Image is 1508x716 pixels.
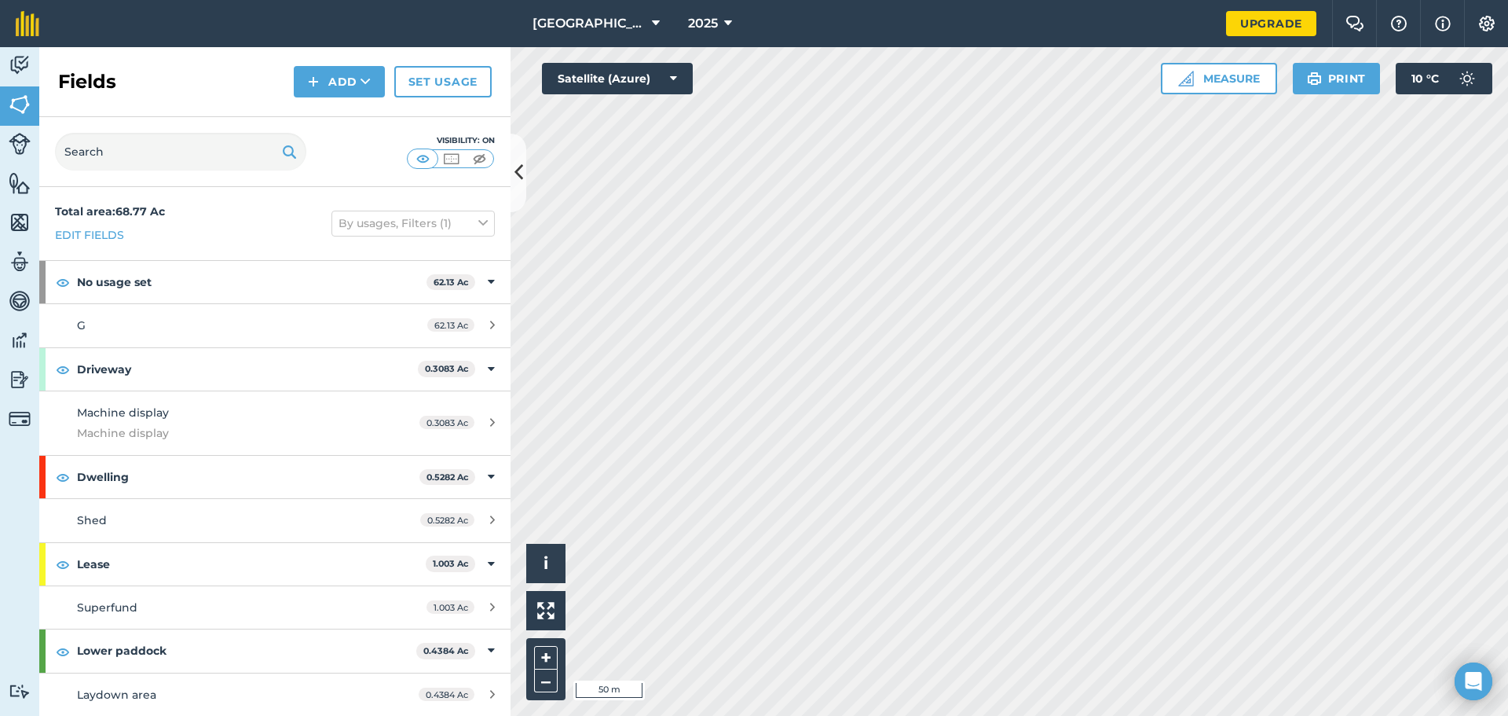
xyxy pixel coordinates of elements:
img: Ruler icon [1178,71,1194,86]
img: A cog icon [1477,16,1496,31]
img: svg+xml;base64,PHN2ZyB4bWxucz0iaHR0cDovL3d3dy53My5vcmcvMjAwMC9zdmciIHdpZHRoPSI1MCIgaGVpZ2h0PSI0MC... [413,151,433,167]
button: 10 °C [1396,63,1492,94]
img: svg+xml;base64,PD94bWwgdmVyc2lvbj0iMS4wIiBlbmNvZGluZz0idXRmLTgiPz4KPCEtLSBHZW5lcmF0b3I6IEFkb2JlIE... [9,289,31,313]
strong: 62.13 Ac [434,277,469,288]
strong: 0.5282 Ac [426,472,469,483]
span: 0.5282 Ac [420,513,474,527]
a: Upgrade [1226,11,1316,36]
span: Superfund [77,600,137,615]
span: Shed [77,513,107,527]
img: svg+xml;base64,PHN2ZyB4bWxucz0iaHR0cDovL3d3dy53My5vcmcvMjAwMC9zdmciIHdpZHRoPSI1MCIgaGVpZ2h0PSI0MC... [441,151,461,167]
img: svg+xml;base64,PD94bWwgdmVyc2lvbj0iMS4wIiBlbmNvZGluZz0idXRmLTgiPz4KPCEtLSBHZW5lcmF0b3I6IEFkb2JlIE... [9,684,31,699]
div: Dwelling0.5282 Ac [39,456,511,498]
input: Search [55,133,306,171]
button: – [534,670,558,692]
img: svg+xml;base64,PD94bWwgdmVyc2lvbj0iMS4wIiBlbmNvZGluZz0idXRmLTgiPz4KPCEtLSBHZW5lcmF0b3I6IEFkb2JlIE... [9,329,31,352]
strong: No usage set [77,261,426,303]
a: Set usage [394,66,492,97]
img: Two speech bubbles overlapping with the left bubble in the forefront [1345,16,1364,31]
img: svg+xml;base64,PHN2ZyB4bWxucz0iaHR0cDovL3d3dy53My5vcmcvMjAwMC9zdmciIHdpZHRoPSIxOCIgaGVpZ2h0PSIyNC... [56,468,70,487]
strong: Driveway [77,348,418,391]
button: i [526,544,565,583]
span: 0.3083 Ac [419,416,474,429]
img: svg+xml;base64,PHN2ZyB4bWxucz0iaHR0cDovL3d3dy53My5vcmcvMjAwMC9zdmciIHdpZHRoPSIxOSIgaGVpZ2h0PSIyNC... [1307,69,1322,88]
button: Measure [1161,63,1277,94]
a: Machine displayMachine display0.3083 Ac [39,391,511,455]
img: svg+xml;base64,PD94bWwgdmVyc2lvbj0iMS4wIiBlbmNvZGluZz0idXRmLTgiPz4KPCEtLSBHZW5lcmF0b3I6IEFkb2JlIE... [9,133,31,155]
a: Edit fields [55,226,124,244]
strong: Lease [77,543,426,586]
img: svg+xml;base64,PHN2ZyB4bWxucz0iaHR0cDovL3d3dy53My5vcmcvMjAwMC9zdmciIHdpZHRoPSI1NiIgaGVpZ2h0PSI2MC... [9,93,31,116]
div: Driveway0.3083 Ac [39,348,511,391]
img: svg+xml;base64,PHN2ZyB4bWxucz0iaHR0cDovL3d3dy53My5vcmcvMjAwMC9zdmciIHdpZHRoPSIxOCIgaGVpZ2h0PSIyNC... [56,360,70,379]
img: svg+xml;base64,PHN2ZyB4bWxucz0iaHR0cDovL3d3dy53My5vcmcvMjAwMC9zdmciIHdpZHRoPSI1MCIgaGVpZ2h0PSI0MC... [470,151,489,167]
img: svg+xml;base64,PHN2ZyB4bWxucz0iaHR0cDovL3d3dy53My5vcmcvMjAwMC9zdmciIHdpZHRoPSIxOCIgaGVpZ2h0PSIyNC... [56,273,70,292]
div: Lower paddock0.4384 Ac [39,630,511,672]
img: Four arrows, one pointing top left, one top right, one bottom right and the last bottom left [537,602,555,619]
strong: 1.003 Ac [433,558,469,569]
img: A question mark icon [1389,16,1408,31]
span: 10 ° C [1411,63,1439,94]
div: Lease1.003 Ac [39,543,511,586]
img: svg+xml;base64,PHN2ZyB4bWxucz0iaHR0cDovL3d3dy53My5vcmcvMjAwMC9zdmciIHdpZHRoPSIxNyIgaGVpZ2h0PSIxNy... [1435,14,1451,33]
img: svg+xml;base64,PD94bWwgdmVyc2lvbj0iMS4wIiBlbmNvZGluZz0idXRmLTgiPz4KPCEtLSBHZW5lcmF0b3I6IEFkb2JlIE... [9,368,31,391]
a: Laydown area0.4384 Ac [39,674,511,716]
a: Shed0.5282 Ac [39,499,511,542]
img: svg+xml;base64,PD94bWwgdmVyc2lvbj0iMS4wIiBlbmNvZGluZz0idXRmLTgiPz4KPCEtLSBHZW5lcmF0b3I6IEFkb2JlIE... [1451,63,1483,94]
span: 0.4384 Ac [419,688,474,701]
span: [GEOGRAPHIC_DATA] [533,14,646,33]
button: Satellite (Azure) [542,63,693,94]
img: svg+xml;base64,PHN2ZyB4bWxucz0iaHR0cDovL3d3dy53My5vcmcvMjAwMC9zdmciIHdpZHRoPSIxOCIgaGVpZ2h0PSIyNC... [56,642,70,661]
strong: 0.3083 Ac [425,363,469,374]
strong: Dwelling [77,456,419,498]
span: G [77,318,86,332]
img: svg+xml;base64,PHN2ZyB4bWxucz0iaHR0cDovL3d3dy53My5vcmcvMjAwMC9zdmciIHdpZHRoPSIxOSIgaGVpZ2h0PSIyNC... [282,142,297,161]
h2: Fields [58,69,116,94]
a: G62.13 Ac [39,304,511,347]
img: svg+xml;base64,PHN2ZyB4bWxucz0iaHR0cDovL3d3dy53My5vcmcvMjAwMC9zdmciIHdpZHRoPSI1NiIgaGVpZ2h0PSI2MC... [9,171,31,195]
div: Open Intercom Messenger [1455,663,1492,700]
img: svg+xml;base64,PD94bWwgdmVyc2lvbj0iMS4wIiBlbmNvZGluZz0idXRmLTgiPz4KPCEtLSBHZW5lcmF0b3I6IEFkb2JlIE... [9,53,31,77]
div: Visibility: On [407,134,495,147]
button: By usages, Filters (1) [331,211,495,236]
button: + [534,646,558,670]
strong: Lower paddock [77,630,416,672]
span: i [544,553,548,573]
div: No usage set62.13 Ac [39,261,511,303]
button: Print [1293,63,1381,94]
img: svg+xml;base64,PHN2ZyB4bWxucz0iaHR0cDovL3d3dy53My5vcmcvMjAwMC9zdmciIHdpZHRoPSIxNCIgaGVpZ2h0PSIyNC... [308,72,319,91]
strong: Total area : 68.77 Ac [55,204,165,218]
span: Laydown area [77,688,156,702]
span: Machine display [77,406,169,420]
img: fieldmargin Logo [16,11,39,36]
strong: 0.4384 Ac [423,645,469,656]
img: svg+xml;base64,PD94bWwgdmVyc2lvbj0iMS4wIiBlbmNvZGluZz0idXRmLTgiPz4KPCEtLSBHZW5lcmF0b3I6IEFkb2JlIE... [9,408,31,430]
img: svg+xml;base64,PD94bWwgdmVyc2lvbj0iMS4wIiBlbmNvZGluZz0idXRmLTgiPz4KPCEtLSBHZW5lcmF0b3I6IEFkb2JlIE... [9,250,31,274]
span: 1.003 Ac [426,600,474,614]
button: Add [294,66,385,97]
span: 2025 [688,14,718,33]
a: Superfund1.003 Ac [39,586,511,629]
span: 62.13 Ac [427,318,474,332]
span: Machine display [77,424,372,442]
img: svg+xml;base64,PHN2ZyB4bWxucz0iaHR0cDovL3d3dy53My5vcmcvMjAwMC9zdmciIHdpZHRoPSI1NiIgaGVpZ2h0PSI2MC... [9,211,31,234]
img: svg+xml;base64,PHN2ZyB4bWxucz0iaHR0cDovL3d3dy53My5vcmcvMjAwMC9zdmciIHdpZHRoPSIxOCIgaGVpZ2h0PSIyNC... [56,555,70,574]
